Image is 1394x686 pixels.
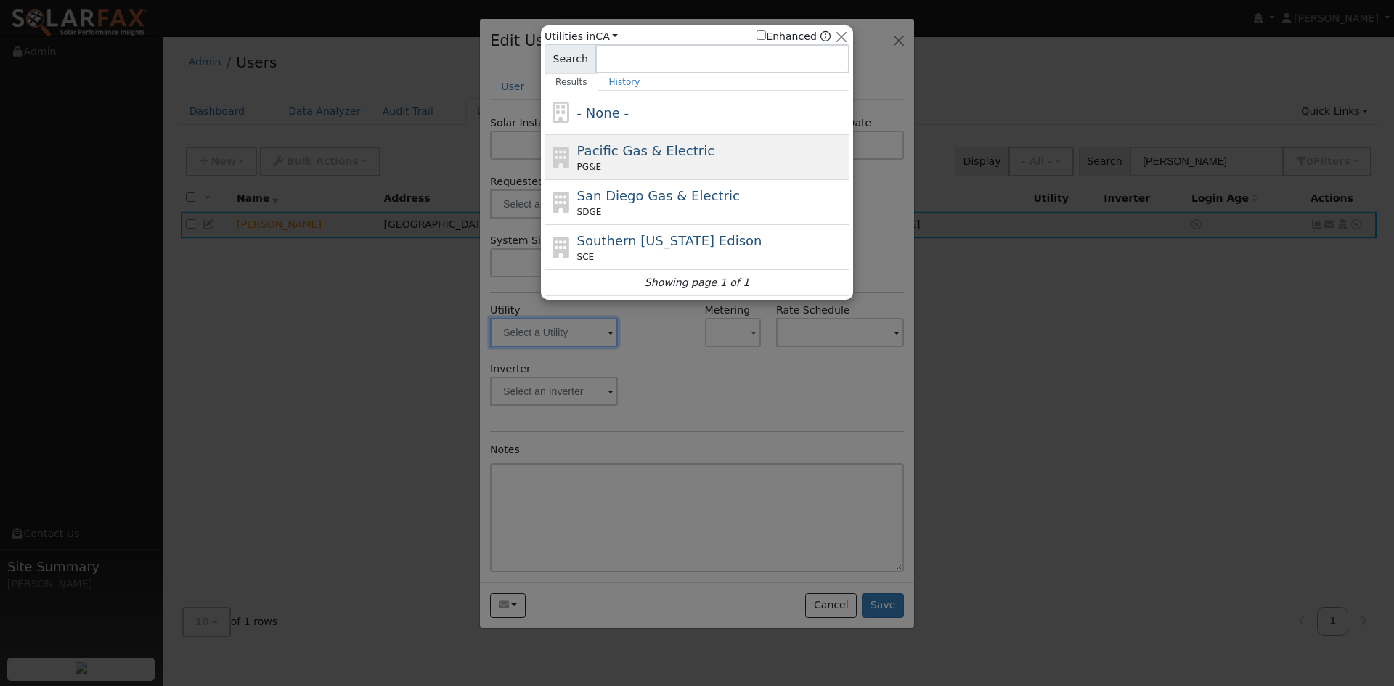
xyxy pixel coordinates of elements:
span: SCE [577,250,595,264]
span: PG&E [577,160,601,173]
span: Southern [US_STATE] Edison [577,233,762,248]
span: Pacific Gas & Electric [577,143,714,158]
span: SDGE [577,205,602,219]
i: Showing page 1 of 1 [645,275,749,290]
a: History [598,73,651,91]
a: Results [545,73,598,91]
span: Search [545,44,596,73]
span: San Diego Gas & Electric [577,188,740,203]
span: - None - [577,105,629,121]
